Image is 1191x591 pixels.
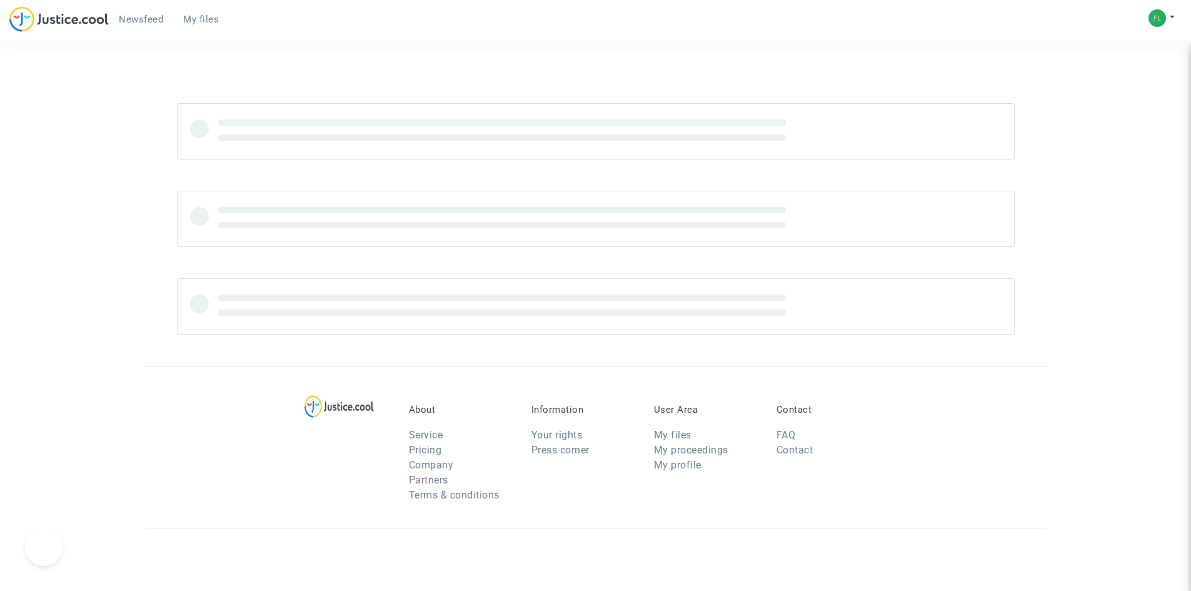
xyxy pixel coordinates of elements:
[409,404,513,415] p: About
[776,404,880,415] p: Contact
[25,528,63,566] iframe: Help Scout Beacon - Open
[9,6,109,32] img: jc-logo.svg
[409,474,448,486] a: Partners
[109,10,173,29] a: Newsfeed
[173,10,229,29] a: My files
[531,429,583,441] a: Your rights
[183,14,219,25] span: My files
[409,429,443,441] a: Service
[1148,9,1166,27] img: 27626d57a3ba4a5b969f53e3f2c8e71c
[654,459,701,471] a: My profile
[776,444,813,456] a: Contact
[409,459,454,471] a: Company
[409,489,500,501] a: Terms & conditions
[531,444,590,456] a: Press corner
[654,444,728,456] a: My proceedings
[531,404,635,415] p: Information
[409,444,442,456] a: Pricing
[654,429,691,441] a: My files
[119,14,163,25] span: Newsfeed
[654,404,758,415] p: User Area
[776,429,796,441] a: FAQ
[304,395,374,418] img: logo-lg.svg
